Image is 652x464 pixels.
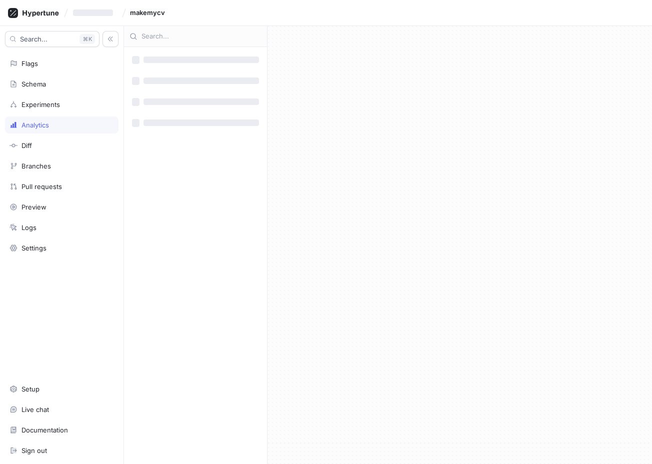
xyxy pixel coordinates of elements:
[21,405,49,413] div: Live chat
[21,426,68,434] div: Documentation
[20,36,47,42] span: Search...
[21,223,36,231] div: Logs
[73,9,113,16] span: ‌
[21,446,47,454] div: Sign out
[21,121,49,129] div: Analytics
[21,141,32,149] div: Diff
[132,56,139,64] span: ‌
[69,4,121,21] button: ‌
[21,385,39,393] div: Setup
[143,56,259,63] span: ‌
[21,80,46,88] div: Schema
[21,59,38,67] div: Flags
[21,203,46,211] div: Preview
[21,182,62,190] div: Pull requests
[143,119,259,126] span: ‌
[141,31,261,41] input: Search...
[5,31,99,47] button: Search...K
[5,421,118,438] a: Documentation
[143,77,259,84] span: ‌
[143,98,259,105] span: ‌
[21,100,60,108] div: Experiments
[21,162,51,170] div: Branches
[130,9,165,16] span: makemycv
[132,98,139,106] span: ‌
[79,34,95,44] div: K
[21,244,46,252] div: Settings
[132,77,139,85] span: ‌
[132,119,139,127] span: ‌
